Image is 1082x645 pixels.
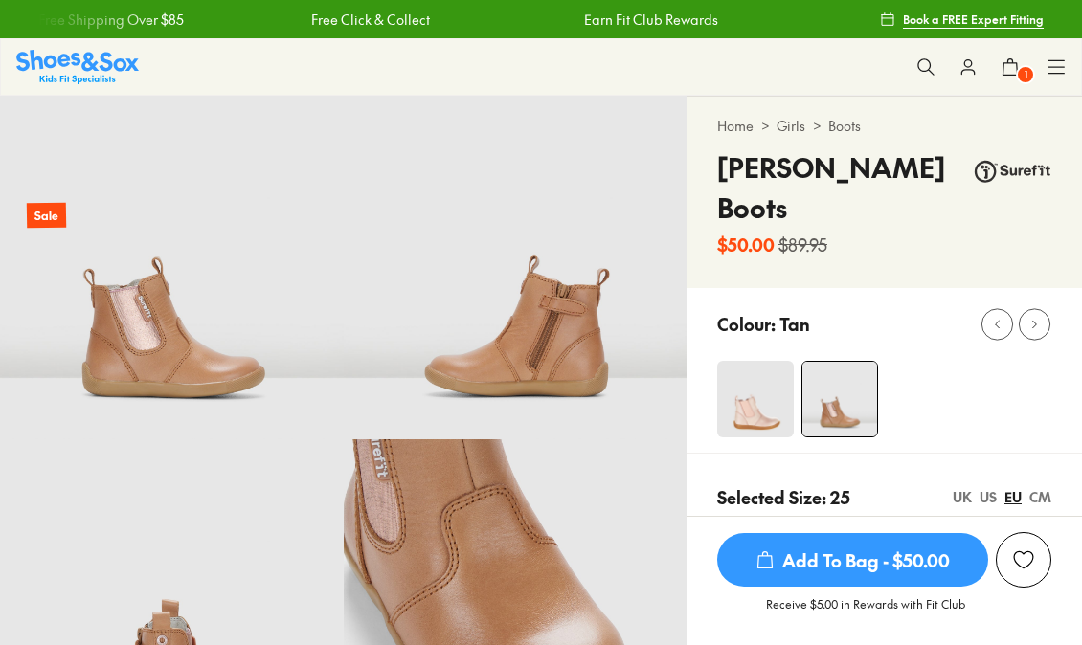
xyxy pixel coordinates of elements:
p: Receive $5.00 in Rewards with Fit Club [766,595,965,630]
a: Free Shipping Over $85 [35,10,181,30]
div: EU [1004,487,1022,507]
h4: [PERSON_NAME] Boots [717,147,974,228]
a: Earn Fit Club Rewards [581,10,715,30]
img: SNS_Logo_Responsive.svg [16,50,139,83]
iframe: Gorgias live chat messenger [19,517,96,588]
span: 1 [1016,65,1035,84]
s: $89.95 [778,232,827,257]
p: Colour: [717,311,776,337]
a: Free Click & Collect [308,10,427,30]
button: 1 [989,46,1031,88]
img: 5_1 [802,362,877,436]
button: Add To Bag - $50.00 [717,532,988,588]
a: Book a FREE Expert Fitting [880,2,1044,36]
img: 4-368473_1 [717,361,794,437]
div: > > [717,116,1051,136]
div: CM [1029,487,1051,507]
div: UK [953,487,972,507]
a: Boots [828,116,861,136]
p: Selected Size: 25 [717,484,850,510]
a: Girls [777,116,805,136]
span: Book a FREE Expert Fitting [903,11,1044,28]
div: US [980,487,997,507]
p: Sale [27,203,66,229]
button: Add to Wishlist [996,532,1051,588]
p: Tan [779,311,810,337]
span: Add To Bag - $50.00 [717,533,988,587]
a: Home [717,116,754,136]
img: Vendor logo [974,147,1051,196]
b: $50.00 [717,232,775,257]
a: Shoes & Sox [16,50,139,83]
img: 6_1 [344,96,688,439]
